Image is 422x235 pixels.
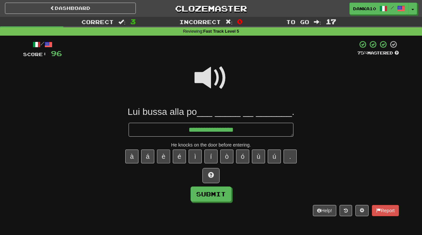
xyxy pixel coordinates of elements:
strong: Fast Track Level 5 [203,29,239,34]
button: ú [268,150,281,163]
span: / [391,5,394,10]
button: è [157,150,170,163]
span: : [314,19,321,25]
div: He knocks on the door before entering. [23,142,399,148]
span: Danka10 [353,6,376,12]
button: é [173,150,186,163]
span: : [118,19,126,25]
a: Danka10 / [349,3,409,15]
button: á [141,150,154,163]
span: 96 [51,49,62,57]
button: Submit [191,186,231,202]
button: à [125,150,138,163]
button: ì [189,150,202,163]
button: ó [236,150,249,163]
span: Incorrect [179,18,221,25]
div: Mastered [357,50,399,56]
button: Report [372,205,399,216]
a: Clozemaster [146,3,277,14]
button: . [284,150,297,163]
span: 0 [237,17,243,25]
button: Help! [313,205,336,216]
span: To go [286,18,309,25]
div: Lui bussa alla po___ _____ __ _______. [23,106,399,118]
span: : [226,19,233,25]
button: í [204,150,218,163]
span: 3 [130,17,136,25]
span: 17 [326,17,336,25]
span: 75 % [357,50,367,55]
span: Score: [23,51,47,57]
button: Round history (alt+y) [340,205,352,216]
span: Correct [81,18,114,25]
button: Hint! [202,168,220,183]
a: Dashboard [5,3,136,14]
div: / [23,40,62,49]
button: ù [252,150,265,163]
button: ò [220,150,233,163]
